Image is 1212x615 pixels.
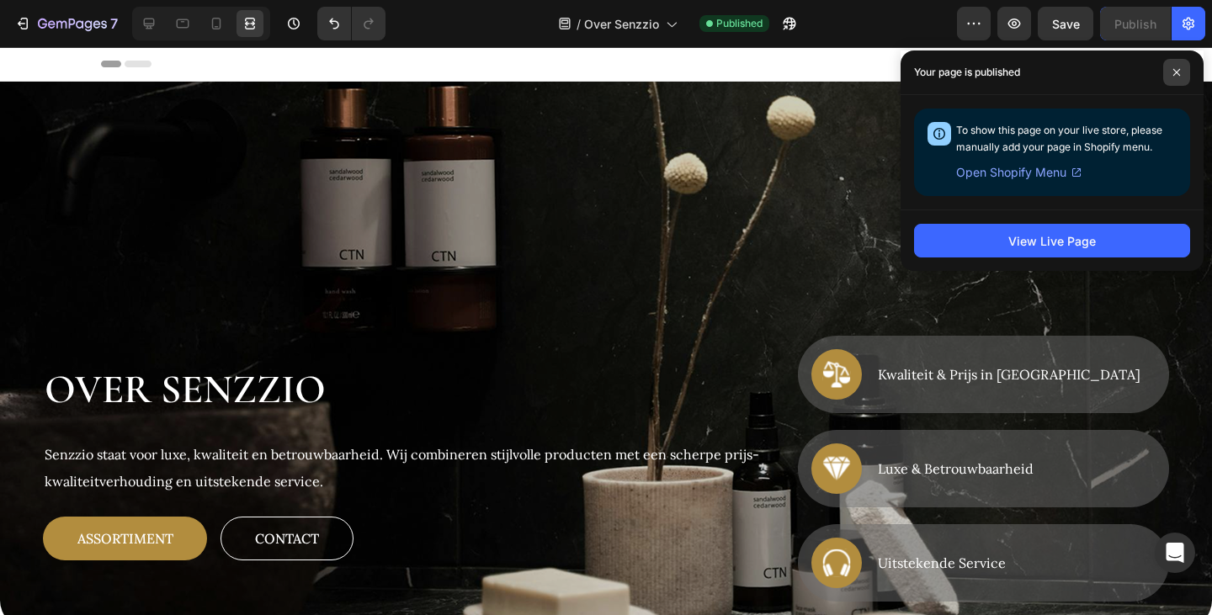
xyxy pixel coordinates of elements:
[878,411,1034,432] p: Luxe & Betrouwbaarheid
[1100,7,1171,40] button: Publish
[1008,232,1096,250] div: View Live Page
[956,124,1162,153] span: To show this page on your live store, please manually add your page in Shopify menu.
[577,15,581,33] span: /
[221,469,353,513] button: <p>Contact</p>
[584,15,659,33] span: Over Senzzio
[716,16,763,31] span: Published
[878,317,1140,337] p: Kwaliteit & Prijs in [GEOGRAPHIC_DATA]
[914,224,1190,257] button: View Live Page
[110,13,118,34] p: 7
[43,310,784,375] h2: Over Senzzio
[77,481,173,501] p: Assortiment
[317,7,385,40] div: Undo/Redo
[1155,533,1195,573] div: Open Intercom Messenger
[956,162,1066,183] span: Open Shopify Menu
[1114,15,1156,33] div: Publish
[878,506,1006,526] p: Uitstekende Service
[1052,17,1080,31] span: Save
[1038,7,1093,40] button: Save
[914,64,1020,81] p: Your page is published
[45,394,783,448] p: Senzzio staat voor luxe, kwaliteit en betrouwbaarheid. Wij combineren stijlvolle producten met ee...
[7,7,125,40] button: 7
[43,469,207,513] button: <p>Assortiment</p>
[255,481,319,501] p: Contact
